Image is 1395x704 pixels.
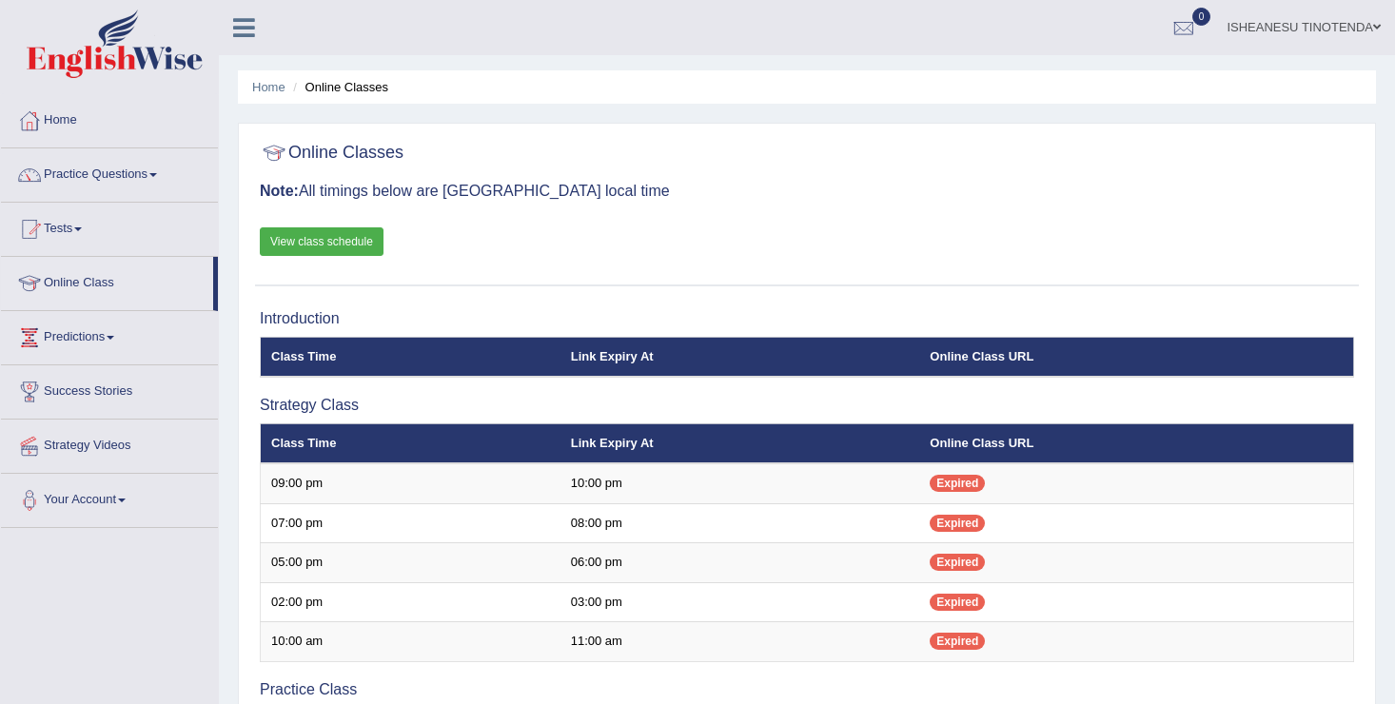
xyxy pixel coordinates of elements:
a: View class schedule [260,227,383,256]
td: 06:00 pm [560,543,920,583]
h3: Strategy Class [260,397,1354,414]
th: Online Class URL [919,423,1353,463]
li: Online Classes [288,78,388,96]
span: Expired [930,475,985,492]
td: 11:00 am [560,622,920,662]
td: 09:00 pm [261,463,560,503]
h3: Introduction [260,310,1354,327]
td: 05:00 pm [261,543,560,583]
th: Link Expiry At [560,337,920,377]
h2: Online Classes [260,139,403,167]
th: Online Class URL [919,337,1353,377]
h3: All timings below are [GEOGRAPHIC_DATA] local time [260,183,1354,200]
a: Practice Questions [1,148,218,196]
td: 03:00 pm [560,582,920,622]
span: Expired [930,594,985,611]
a: Your Account [1,474,218,521]
b: Note: [260,183,299,199]
a: Home [1,94,218,142]
th: Class Time [261,423,560,463]
td: 10:00 pm [560,463,920,503]
a: Tests [1,203,218,250]
td: 07:00 pm [261,503,560,543]
span: Expired [930,515,985,532]
td: 10:00 am [261,622,560,662]
a: Home [252,80,285,94]
a: Strategy Videos [1,420,218,467]
a: Predictions [1,311,218,359]
th: Class Time [261,337,560,377]
td: 08:00 pm [560,503,920,543]
span: 0 [1192,8,1211,26]
span: Expired [930,633,985,650]
a: Success Stories [1,365,218,413]
span: Expired [930,554,985,571]
a: Online Class [1,257,213,304]
th: Link Expiry At [560,423,920,463]
td: 02:00 pm [261,582,560,622]
h3: Practice Class [260,681,1354,698]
